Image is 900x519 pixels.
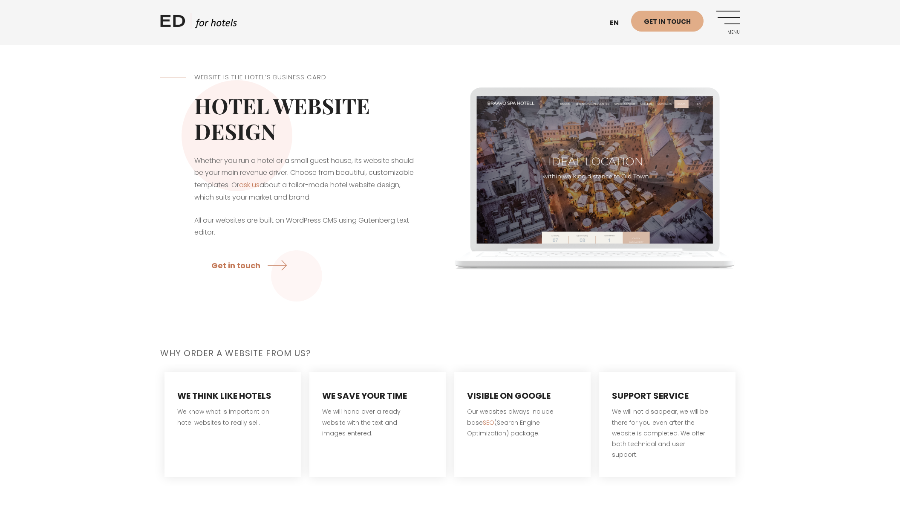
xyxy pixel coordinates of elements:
h4: Support service [612,389,723,402]
a: ask us [239,180,260,190]
h4: We think like hotels [177,389,288,402]
p: We will not disappear, we will be there for you even after the website is completed. We offer bot... [612,406,723,460]
p: Our websites always include base (Search Engine Optimization) package. [467,406,578,439]
p: All our websites are built on WordPress CMS using Gutenberg text editor. [194,215,416,239]
h5: Why order a website from us? [160,347,740,360]
a: SEO [483,418,494,427]
h5: Website is the hotel’s business card [194,72,416,82]
a: ED HOTELS [160,13,237,34]
a: Get in touch [211,254,290,276]
span: Menu [716,30,740,35]
h2: Hotel website design [194,93,416,144]
a: en [606,13,631,34]
p: We will hand over a ready website with the text and images entered. [322,406,433,439]
p: Whether you run a hotel or a small guest house, its website should be your main revenue driver. C... [194,155,416,204]
a: Menu [716,11,740,34]
h4: Visible on Google [467,389,578,402]
p: We know what is important on hotel websites to really sell. [177,406,288,428]
h4: We save your time [322,389,433,402]
img: Hotel website design and development by ED for hotels. [450,61,740,293]
a: Get in touch [631,11,704,32]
